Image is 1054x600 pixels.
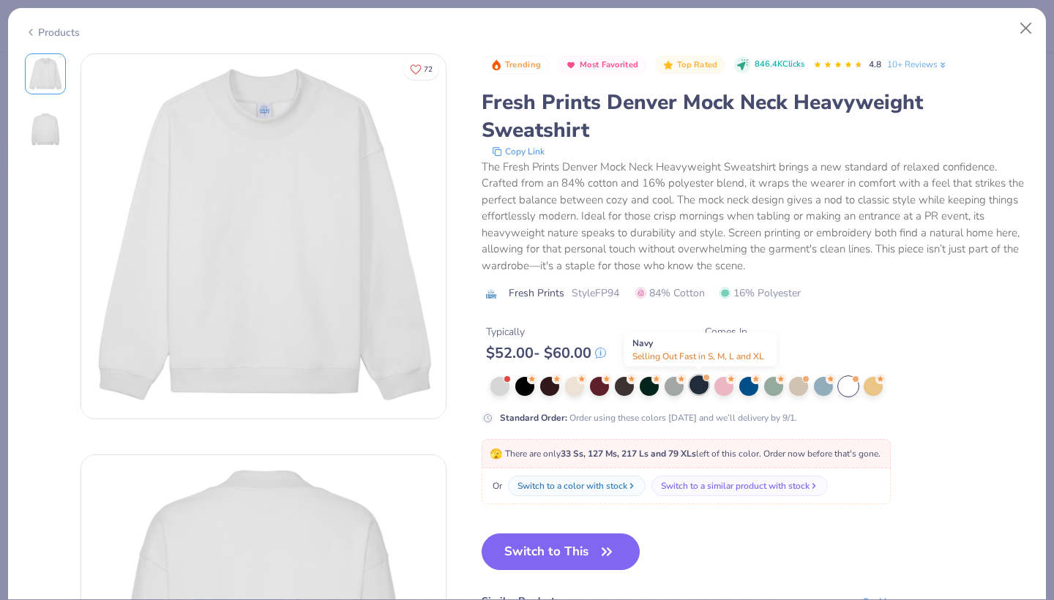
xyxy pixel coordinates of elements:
div: Switch to a color with stock [517,479,627,492]
span: 846.4K Clicks [755,59,804,71]
img: Front [81,54,446,419]
span: 16% Polyester [720,285,801,301]
div: Comes In [705,324,758,340]
span: There are only left of this color. Order now before that's gone. [490,448,881,460]
button: Badge Button [558,56,646,75]
div: 4.8 Stars [813,53,863,77]
a: 10+ Reviews [887,58,948,71]
img: Most Favorited sort [565,59,577,71]
img: Top Rated sort [662,59,674,71]
img: Front [28,56,63,91]
div: Order using these colors [DATE] and we’ll delivery by 9/1. [500,411,797,424]
div: Switch to a similar product with stock [661,479,810,492]
div: Typically [486,324,606,340]
div: Navy [624,333,777,367]
button: Like [403,59,439,80]
strong: 33 Ss, 127 Ms, 217 Ls and 79 XLs [561,448,696,460]
span: 72 [424,66,433,73]
div: Products [25,25,80,40]
img: Trending sort [490,59,502,71]
button: Switch to This [482,533,640,570]
button: Switch to a color with stock [508,476,646,496]
span: Most Favorited [580,61,638,69]
span: Or [490,479,502,492]
span: 84% Cotton [635,285,705,301]
strong: Standard Order : [500,412,567,424]
img: brand logo [482,288,501,300]
span: 4.8 [869,59,881,70]
div: $ 52.00 - $ 60.00 [486,344,606,362]
span: Style FP94 [572,285,619,301]
img: Back [28,112,63,147]
span: Selling Out Fast in S, M, L and XL [632,350,764,362]
span: Trending [505,61,541,69]
div: Fresh Prints Denver Mock Neck Heavyweight Sweatshirt [482,89,1030,144]
span: Top Rated [677,61,718,69]
button: Switch to a similar product with stock [651,476,828,496]
button: Badge Button [483,56,549,75]
button: copy to clipboard [487,144,549,159]
span: 🫣 [490,447,502,461]
span: Fresh Prints [509,285,564,301]
button: Close [1012,15,1040,42]
button: Badge Button [655,56,725,75]
div: The Fresh Prints Denver Mock Neck Heavyweight Sweatshirt brings a new standard of relaxed confide... [482,159,1030,274]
